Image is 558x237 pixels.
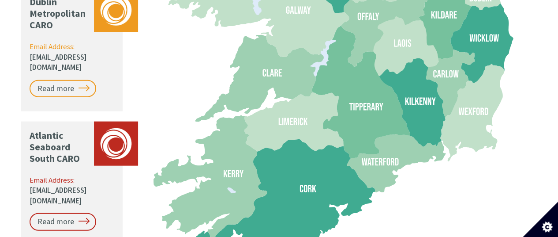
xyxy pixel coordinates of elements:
[30,52,87,73] a: [EMAIL_ADDRESS][DOMAIN_NAME]
[30,175,116,206] p: Email Address:
[30,130,90,164] p: Atlantic Seaboard South CARO
[30,185,87,206] a: [EMAIL_ADDRESS][DOMAIN_NAME]
[30,213,96,231] a: Read more
[30,80,96,98] a: Read more
[523,202,558,237] button: Set cookie preferences
[30,42,116,73] p: Email Address:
